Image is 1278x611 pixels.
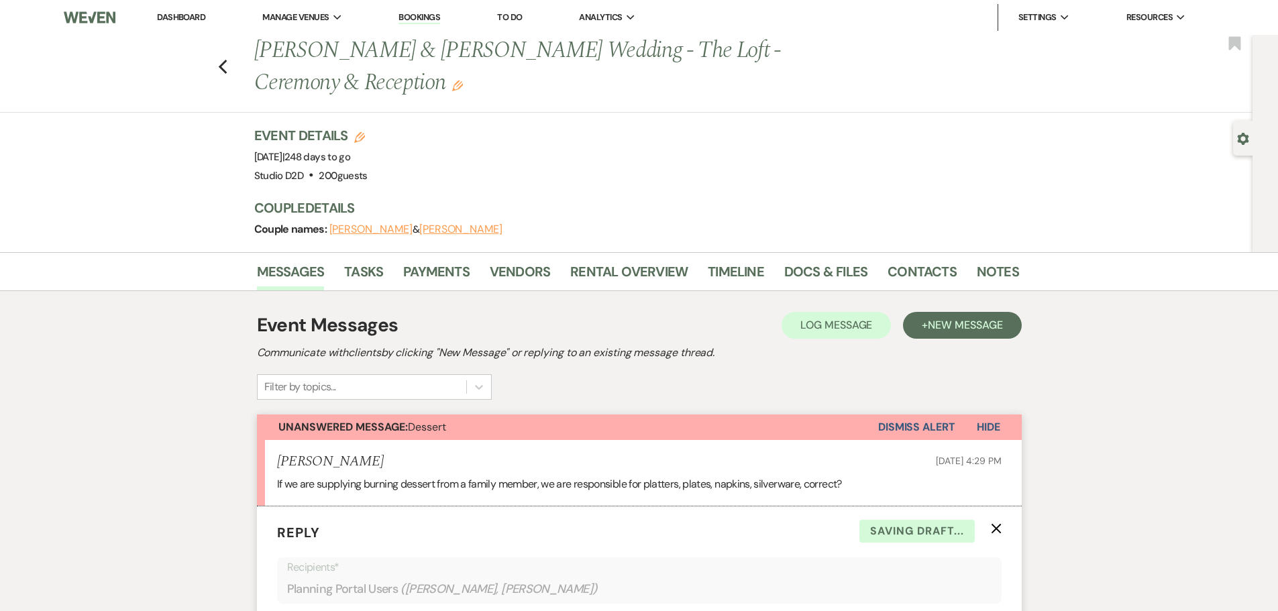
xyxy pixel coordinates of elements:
[782,312,891,339] button: Log Message
[282,150,350,164] span: |
[401,580,598,598] span: ( [PERSON_NAME], [PERSON_NAME] )
[277,476,1002,493] p: If we are supplying burning dessert from a family member, we are responsible for platters, plates...
[287,576,992,602] div: Planning Portal Users
[1237,131,1249,144] button: Open lead details
[977,261,1019,290] a: Notes
[977,420,1000,434] span: Hide
[284,150,350,164] span: 248 days to go
[878,414,955,440] button: Dismiss Alert
[254,126,368,145] h3: Event Details
[257,311,398,339] h1: Event Messages
[955,414,1022,440] button: Hide
[579,11,622,24] span: Analytics
[262,11,329,24] span: Manage Venues
[784,261,867,290] a: Docs & Files
[903,312,1021,339] button: +New Message
[157,11,205,23] a: Dashboard
[398,11,440,24] a: Bookings
[254,35,855,99] h1: [PERSON_NAME] & [PERSON_NAME] Wedding - The Loft - Ceremony & Reception
[278,420,408,434] strong: Unanswered Message:
[344,261,383,290] a: Tasks
[254,169,304,182] span: Studio D2D
[1018,11,1057,24] span: Settings
[257,345,1022,361] h2: Communicate with clients by clicking "New Message" or replying to an existing message thread.
[859,520,975,543] span: Saving draft...
[257,414,878,440] button: Unanswered Message:Dessert
[319,169,367,182] span: 200 guests
[277,453,384,470] h5: [PERSON_NAME]
[452,79,463,91] button: Edit
[257,261,325,290] a: Messages
[419,224,502,235] button: [PERSON_NAME]
[490,261,550,290] a: Vendors
[800,318,872,332] span: Log Message
[287,559,992,576] p: Recipients*
[329,223,502,236] span: &
[708,261,764,290] a: Timeline
[254,222,329,236] span: Couple names:
[254,199,1006,217] h3: Couple Details
[329,224,413,235] button: [PERSON_NAME]
[264,379,336,395] div: Filter by topics...
[278,420,446,434] span: Dessert
[254,150,351,164] span: [DATE]
[928,318,1002,332] span: New Message
[1126,11,1173,24] span: Resources
[888,261,957,290] a: Contacts
[497,11,522,23] a: To Do
[936,455,1001,467] span: [DATE] 4:29 PM
[403,261,470,290] a: Payments
[277,524,320,541] span: Reply
[570,261,688,290] a: Rental Overview
[64,3,115,32] img: Weven Logo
